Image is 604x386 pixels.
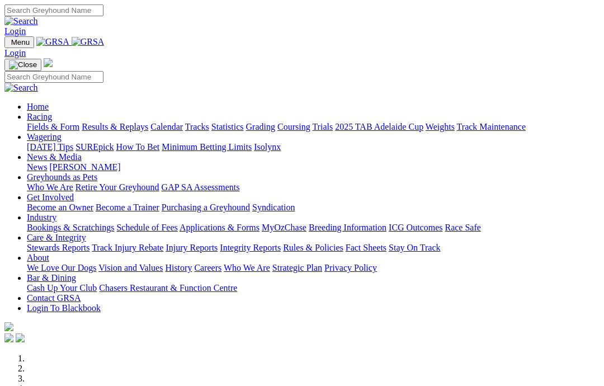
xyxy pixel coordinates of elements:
[162,203,250,212] a: Purchasing a Greyhound
[335,122,423,131] a: 2025 TAB Adelaide Cup
[27,152,82,162] a: News & Media
[4,36,34,48] button: Toggle navigation
[312,122,333,131] a: Trials
[116,142,160,152] a: How To Bet
[27,223,114,232] a: Bookings & Scratchings
[150,122,183,131] a: Calendar
[180,223,259,232] a: Applications & Forms
[27,112,52,121] a: Racing
[82,122,148,131] a: Results & Replays
[27,243,600,253] div: Care & Integrity
[27,223,600,233] div: Industry
[27,283,97,293] a: Cash Up Your Club
[389,243,440,252] a: Stay On Track
[11,38,30,46] span: Menu
[445,223,480,232] a: Race Safe
[27,182,73,192] a: Who We Are
[389,223,442,232] a: ICG Outcomes
[309,223,386,232] a: Breeding Information
[99,283,237,293] a: Chasers Restaurant & Function Centre
[27,283,600,293] div: Bar & Dining
[27,233,86,242] a: Care & Integrity
[4,26,26,36] a: Login
[277,122,310,131] a: Coursing
[27,192,74,202] a: Get Involved
[426,122,455,131] a: Weights
[165,263,192,272] a: History
[27,162,47,172] a: News
[27,182,600,192] div: Greyhounds as Pets
[16,333,25,342] img: twitter.svg
[27,162,600,172] div: News & Media
[4,4,103,16] input: Search
[27,172,97,182] a: Greyhounds as Pets
[262,223,306,232] a: MyOzChase
[27,122,79,131] a: Fields & Form
[27,263,600,273] div: About
[224,263,270,272] a: Who We Are
[75,142,114,152] a: SUREpick
[283,243,343,252] a: Rules & Policies
[254,142,281,152] a: Isolynx
[166,243,218,252] a: Injury Reports
[4,59,41,71] button: Toggle navigation
[49,162,120,172] a: [PERSON_NAME]
[27,263,96,272] a: We Love Our Dogs
[220,243,281,252] a: Integrity Reports
[27,203,93,212] a: Become an Owner
[27,142,73,152] a: [DATE] Tips
[98,263,163,272] a: Vision and Values
[4,16,38,26] img: Search
[4,322,13,331] img: logo-grsa-white.png
[457,122,526,131] a: Track Maintenance
[96,203,159,212] a: Become a Trainer
[27,142,600,152] div: Wagering
[27,303,101,313] a: Login To Blackbook
[27,213,56,222] a: Industry
[27,253,49,262] a: About
[92,243,163,252] a: Track Injury Rebate
[194,263,221,272] a: Careers
[27,122,600,132] div: Racing
[27,243,89,252] a: Stewards Reports
[162,142,252,152] a: Minimum Betting Limits
[44,58,53,67] img: logo-grsa-white.png
[211,122,244,131] a: Statistics
[27,102,49,111] a: Home
[4,48,26,58] a: Login
[4,83,38,93] img: Search
[27,273,76,283] a: Bar & Dining
[36,37,69,47] img: GRSA
[27,293,81,303] a: Contact GRSA
[185,122,209,131] a: Tracks
[246,122,275,131] a: Grading
[27,203,600,213] div: Get Involved
[9,60,37,69] img: Close
[4,333,13,342] img: facebook.svg
[346,243,386,252] a: Fact Sheets
[4,71,103,83] input: Search
[27,132,62,142] a: Wagering
[75,182,159,192] a: Retire Your Greyhound
[72,37,105,47] img: GRSA
[252,203,295,212] a: Syndication
[272,263,322,272] a: Strategic Plan
[162,182,240,192] a: GAP SA Assessments
[116,223,177,232] a: Schedule of Fees
[324,263,377,272] a: Privacy Policy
